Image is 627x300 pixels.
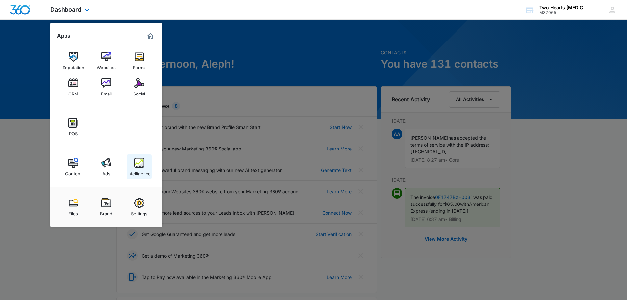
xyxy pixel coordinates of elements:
span: Dashboard [50,6,81,13]
a: Reputation [61,48,86,73]
a: Files [61,195,86,220]
a: POS [61,115,86,140]
div: Brand [100,208,112,216]
a: Intelligence [127,154,152,179]
a: CRM [61,75,86,100]
div: Websites [97,62,116,70]
div: Reputation [63,62,84,70]
div: account name [539,5,588,10]
h2: Apps [57,33,70,39]
a: Brand [94,195,119,220]
a: Social [127,75,152,100]
div: Social [133,88,145,96]
div: Forms [133,62,145,70]
a: Forms [127,48,152,73]
a: Content [61,154,86,179]
div: Email [101,88,112,96]
a: Marketing 360® Dashboard [145,31,156,41]
a: Email [94,75,119,100]
div: Settings [131,208,147,216]
div: Files [68,208,78,216]
div: Intelligence [127,168,151,176]
div: CRM [68,88,78,96]
div: Content [65,168,82,176]
a: Ads [94,154,119,179]
a: Settings [127,195,152,220]
a: Websites [94,48,119,73]
div: account id [539,10,588,15]
div: Ads [102,168,110,176]
div: POS [69,128,78,136]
